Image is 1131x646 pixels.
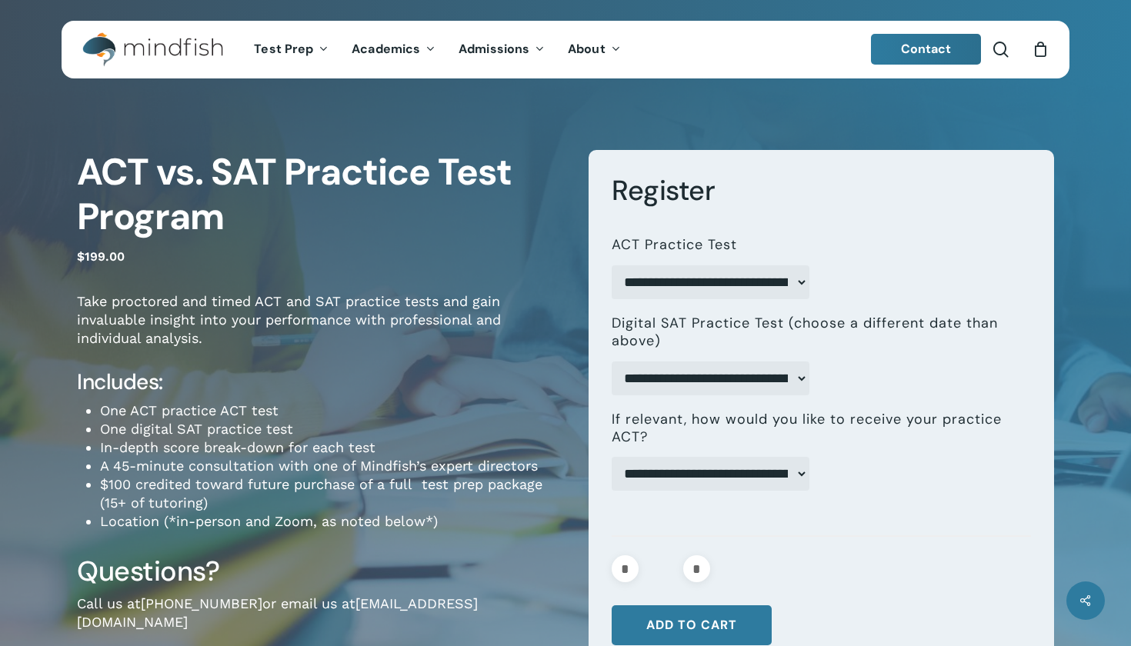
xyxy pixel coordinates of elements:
h4: Includes: [77,368,565,396]
header: Main Menu [62,21,1069,78]
button: Add to cart [612,605,772,645]
span: Academics [352,41,420,57]
span: Contact [901,41,952,57]
h1: ACT vs. SAT Practice Test Program [77,150,565,239]
li: Location (*in-person and Zoom, as noted below*) [100,512,565,531]
label: Digital SAT Practice Test (choose a different date than above) [612,315,1019,351]
li: One digital SAT practice test [100,420,565,438]
label: ACT Practice Test [612,236,737,254]
a: About [556,43,632,56]
h3: Questions? [77,554,565,589]
span: $ [77,249,85,264]
li: A 45-minute consultation with one of Mindfish’s expert directors [100,457,565,475]
a: Contact [871,34,982,65]
p: Take proctored and timed ACT and SAT practice tests and gain invaluable insight into your perform... [77,292,565,368]
li: One ACT practice ACT test [100,401,565,420]
a: Admissions [447,43,556,56]
a: Test Prep [242,43,340,56]
a: [EMAIL_ADDRESS][DOMAIN_NAME] [77,595,478,630]
li: $100 credited toward future purchase of a full test prep package (15+ of tutoring) [100,475,565,512]
span: Admissions [459,41,529,57]
h3: Register [612,173,1031,208]
li: In-depth score break-down for each test [100,438,565,457]
a: [PHONE_NUMBER] [141,595,262,611]
input: Product quantity [643,555,679,582]
span: Test Prep [254,41,313,57]
a: Academics [340,43,447,56]
span: About [568,41,606,57]
label: If relevant, how would you like to receive your practice ACT? [612,411,1019,447]
bdi: 199.00 [77,249,125,264]
nav: Main Menu [242,21,632,78]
